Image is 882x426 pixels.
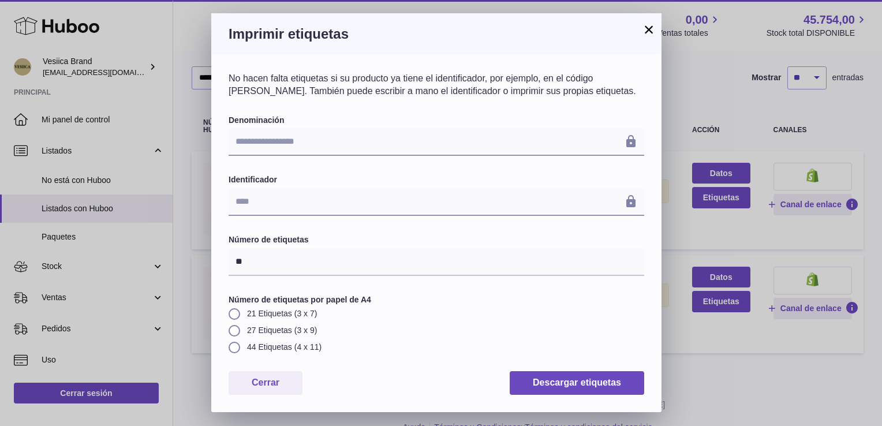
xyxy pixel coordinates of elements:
button: Cerrar [229,371,302,395]
button: Descargar etiquetas [510,371,644,395]
label: 44 Etiquetas (4 x 11) [229,342,644,353]
label: 21 Etiquetas (3 x 7) [229,308,644,319]
label: Identificador [229,174,644,185]
label: Número de etiquetas por papel de A4 [229,294,644,305]
label: Denominación [229,115,644,126]
h3: Imprimir etiquetas [229,25,644,43]
label: Número de etiquetas [229,234,644,245]
p: No hacen falta etiquetas si su producto ya tiene el identificador, por ejemplo, en el código [PER... [229,72,644,97]
label: 27 Etiquetas (3 x 9) [229,325,644,336]
button: × [642,23,656,36]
